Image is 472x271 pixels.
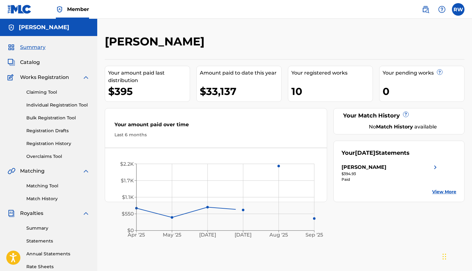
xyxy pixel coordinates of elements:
[342,149,410,157] div: Your Statements
[56,6,63,13] img: Top Rightsholder
[403,112,408,117] span: ?
[26,89,90,96] a: Claiming Tool
[291,84,373,98] div: 10
[443,247,446,266] div: Drag
[291,69,373,77] div: Your registered works
[19,24,69,31] h5: Remey Williams
[8,167,15,175] img: Matching
[108,69,190,84] div: Your amount paid last distribution
[122,211,134,217] tspan: $550
[120,161,134,167] tspan: $2.2K
[26,263,90,270] a: Rate Sheets
[121,178,134,184] tspan: $1.7K
[200,84,281,98] div: $33,137
[20,74,69,81] span: Works Registration
[432,164,439,171] img: right chevron icon
[67,6,89,13] span: Member
[383,84,464,98] div: 0
[200,69,281,77] div: Amount paid to date this year
[20,210,43,217] span: Royalties
[452,3,464,16] div: User Menu
[438,6,446,13] img: help
[128,232,145,238] tspan: Apr '25
[122,194,134,200] tspan: $1.1K
[114,121,317,132] div: Your amount paid over time
[26,251,90,257] a: Annual Statements
[305,232,323,238] tspan: Sep '25
[349,123,456,131] div: No available
[8,59,15,66] img: Catalog
[342,164,439,182] a: [PERSON_NAME]right chevron icon$394.93Paid
[26,128,90,134] a: Registration Drafts
[20,44,45,51] span: Summary
[26,140,90,147] a: Registration History
[436,3,448,16] div: Help
[108,84,190,98] div: $395
[8,5,32,14] img: MLC Logo
[342,164,386,171] div: [PERSON_NAME]
[26,115,90,121] a: Bulk Registration Tool
[127,227,134,233] tspan: $0
[422,6,429,13] img: search
[383,69,464,77] div: Your pending works
[199,232,216,238] tspan: [DATE]
[8,74,16,81] img: Works Registration
[342,171,439,177] div: $394.93
[26,238,90,244] a: Statements
[342,177,439,182] div: Paid
[376,124,413,130] strong: Match History
[269,232,288,238] tspan: Aug '25
[432,189,456,195] a: View More
[82,74,90,81] img: expand
[8,44,15,51] img: Summary
[441,241,472,271] iframe: Chat Widget
[163,232,181,238] tspan: May '25
[82,167,90,175] img: expand
[82,210,90,217] img: expand
[8,210,15,217] img: Royalties
[105,34,208,49] h2: [PERSON_NAME]
[8,24,15,31] img: Accounts
[342,112,456,120] div: Your Match History
[8,59,40,66] a: CatalogCatalog
[355,149,375,156] span: [DATE]
[235,232,252,238] tspan: [DATE]
[437,70,442,75] span: ?
[419,3,432,16] a: Public Search
[26,225,90,232] a: Summary
[26,183,90,189] a: Matching Tool
[26,102,90,108] a: Individual Registration Tool
[8,44,45,51] a: SummarySummary
[26,153,90,160] a: Overclaims Tool
[20,59,40,66] span: Catalog
[20,167,45,175] span: Matching
[26,195,90,202] a: Match History
[114,132,317,138] div: Last 6 months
